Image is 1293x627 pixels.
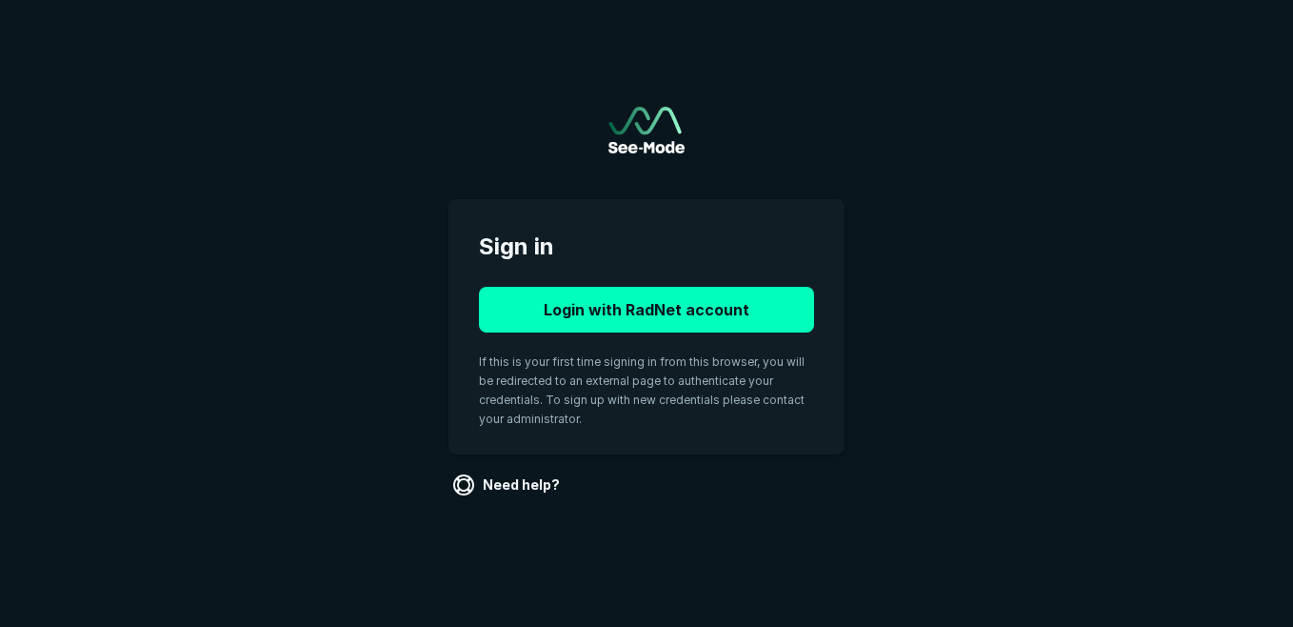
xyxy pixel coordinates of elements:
span: If this is your first time signing in from this browser, you will be redirected to an external pa... [479,354,805,426]
button: Login with RadNet account [479,287,814,333]
a: Need help? [448,470,567,500]
a: Go to sign in [608,107,685,153]
img: See-Mode Logo [608,107,685,153]
span: Sign in [479,230,814,264]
